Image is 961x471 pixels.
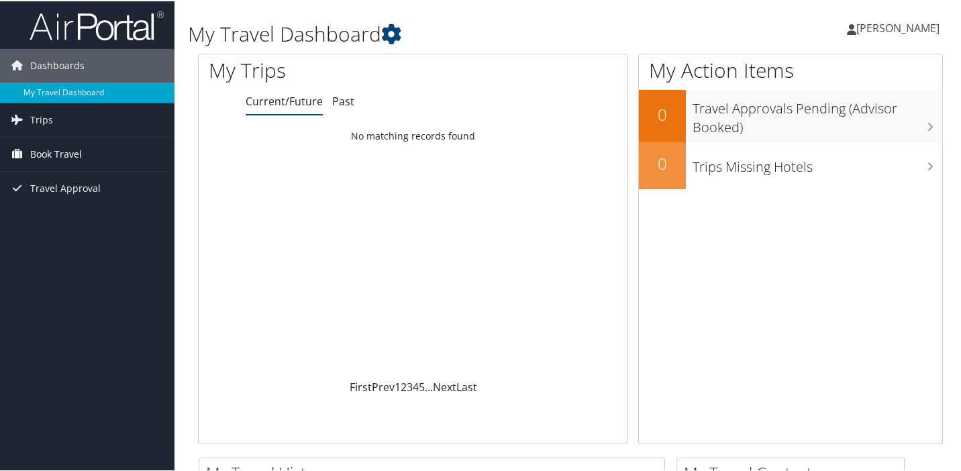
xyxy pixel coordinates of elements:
[30,9,164,40] img: airportal-logo.png
[856,19,940,34] span: [PERSON_NAME]
[639,102,686,125] h2: 0
[30,170,101,204] span: Travel Approval
[639,151,686,174] h2: 0
[372,378,395,393] a: Prev
[425,378,433,393] span: …
[188,19,698,47] h1: My Travel Dashboard
[433,378,456,393] a: Next
[413,378,419,393] a: 4
[246,93,323,107] a: Current/Future
[209,55,439,83] h1: My Trips
[639,55,942,83] h1: My Action Items
[332,93,354,107] a: Past
[199,123,627,147] td: No matching records found
[395,378,401,393] a: 1
[639,89,942,140] a: 0Travel Approvals Pending (Advisor Booked)
[847,7,953,47] a: [PERSON_NAME]
[30,48,85,81] span: Dashboards
[350,378,372,393] a: First
[401,378,407,393] a: 2
[30,136,82,170] span: Book Travel
[407,378,413,393] a: 3
[693,150,942,175] h3: Trips Missing Hotels
[639,141,942,188] a: 0Trips Missing Hotels
[30,102,53,136] span: Trips
[693,91,942,136] h3: Travel Approvals Pending (Advisor Booked)
[419,378,425,393] a: 5
[456,378,477,393] a: Last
